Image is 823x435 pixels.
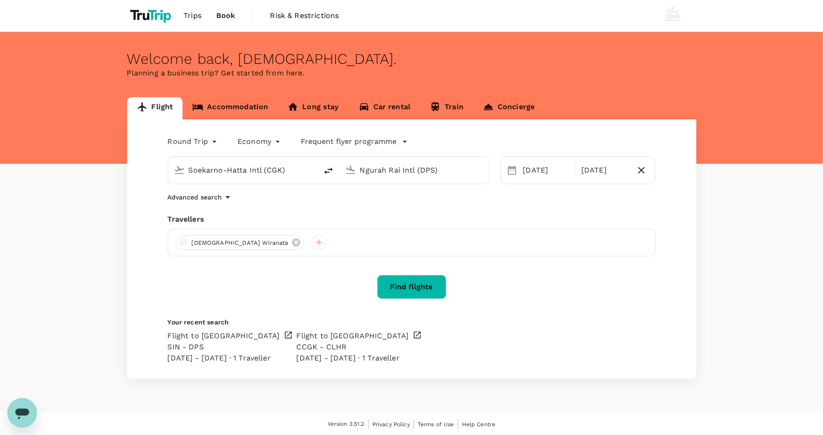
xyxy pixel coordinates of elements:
button: Find flights [377,275,446,299]
a: Terms of Use [418,419,454,429]
p: Frequent flyer programme [301,136,396,147]
span: Terms of Use [418,421,454,428]
img: Wisnu Wiranata [663,6,682,25]
div: CCGK - CLHR [297,342,409,353]
img: avatar-655f099880fca.png [178,237,189,248]
span: Book [216,10,236,21]
div: [DATE] [519,161,573,180]
input: Going to [360,163,469,177]
a: Help Centre [462,419,496,429]
span: Risk & Restrictions [270,10,339,21]
span: Help Centre [462,421,496,428]
button: Frequent flyer programme [301,136,408,147]
div: Travellers [168,214,656,225]
a: Flight [127,97,183,119]
div: [DATE] - [DATE] · 1 Traveller [168,353,280,364]
p: Advanced search [168,193,222,202]
div: Welcome back , [DEMOGRAPHIC_DATA] . [127,50,696,68]
a: Long stay [278,97,348,119]
a: Car rental [349,97,421,119]
a: Privacy Policy [372,419,410,429]
div: [DEMOGRAPHIC_DATA] Wiranata [176,235,304,250]
div: Flight to [GEOGRAPHIC_DATA] [168,330,280,342]
img: TruTrip logo [127,6,177,26]
iframe: Button to launch messaging window [7,398,37,428]
button: delete [317,160,340,182]
span: [DEMOGRAPHIC_DATA] Wiranata [186,238,294,248]
div: Economy [238,134,282,149]
a: Accommodation [183,97,278,119]
span: Version 3.51.2 [328,420,365,429]
p: Your recent search [168,317,656,327]
div: Round Trip [168,134,219,149]
input: Depart from [189,163,298,177]
button: Open [482,169,484,171]
a: Concierge [473,97,544,119]
div: SIN - DPS [168,342,280,353]
span: Privacy Policy [372,421,410,428]
a: Train [420,97,473,119]
p: Planning a business trip? Get started from here. [127,68,696,79]
div: [DATE] - [DATE] · 1 Traveller [297,353,409,364]
button: Open [311,169,313,171]
span: Trips [183,10,201,21]
div: [DATE] [578,161,632,180]
button: Advanced search [168,192,233,203]
div: Flight to [GEOGRAPHIC_DATA] [297,330,409,342]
